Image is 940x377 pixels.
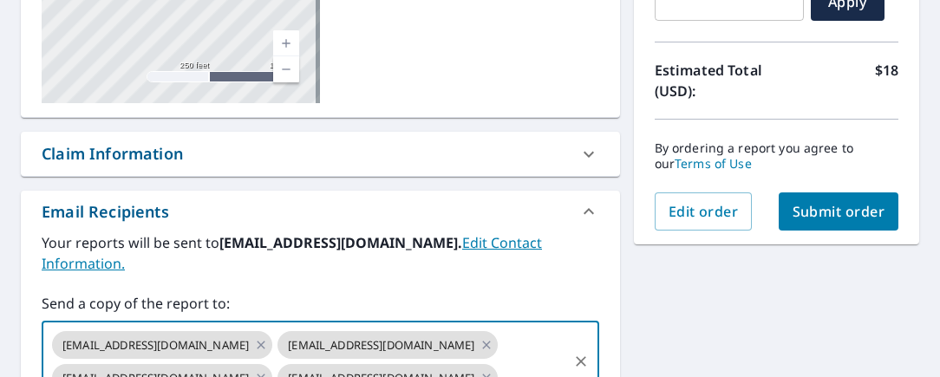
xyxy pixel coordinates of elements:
p: By ordering a report you agree to our [655,140,898,172]
div: Email Recipients [21,191,620,232]
p: $18 [875,60,898,101]
a: Terms of Use [675,155,752,172]
a: Current Level 17, Zoom In [273,30,299,56]
button: Clear [569,349,593,374]
div: Email Recipients [42,200,169,224]
span: Submit order [793,202,885,221]
div: Claim Information [42,142,183,166]
span: [EMAIL_ADDRESS][DOMAIN_NAME] [52,337,259,354]
label: Send a copy of the report to: [42,293,599,314]
a: Current Level 17, Zoom Out [273,56,299,82]
div: Claim Information [21,132,620,176]
b: [EMAIL_ADDRESS][DOMAIN_NAME]. [219,233,462,252]
button: Edit order [655,192,753,231]
div: [EMAIL_ADDRESS][DOMAIN_NAME] [277,331,498,359]
label: Your reports will be sent to [42,232,599,274]
button: Submit order [779,192,899,231]
div: [EMAIL_ADDRESS][DOMAIN_NAME] [52,331,272,359]
span: Edit order [669,202,739,221]
p: Estimated Total (USD): [655,60,777,101]
span: [EMAIL_ADDRESS][DOMAIN_NAME] [277,337,485,354]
